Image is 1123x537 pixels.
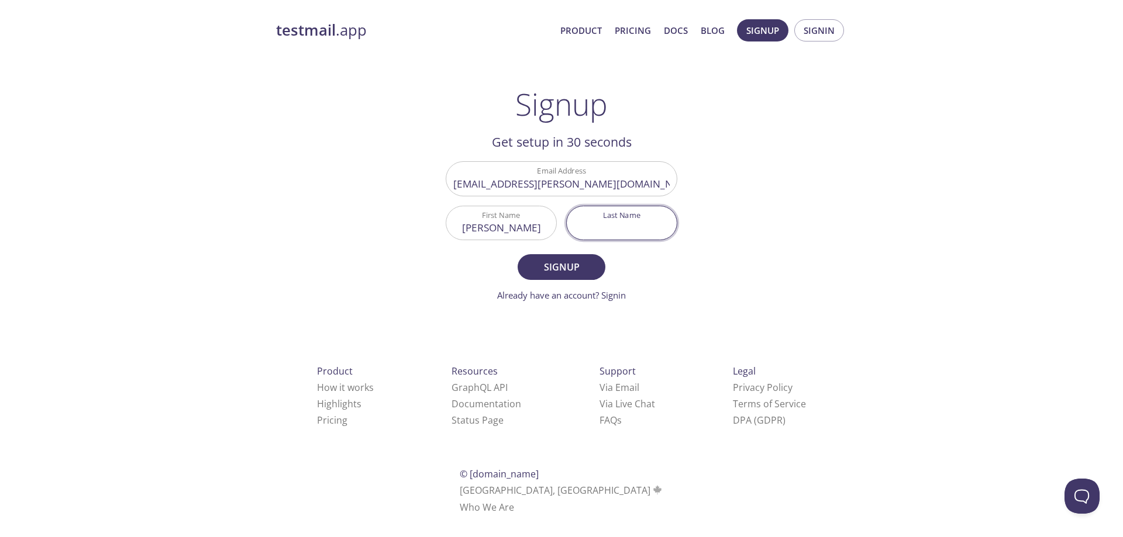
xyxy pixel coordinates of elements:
span: [GEOGRAPHIC_DATA], [GEOGRAPHIC_DATA] [460,484,664,497]
a: Terms of Service [733,397,806,410]
span: s [617,414,622,427]
span: Support [600,365,636,377]
span: Product [317,365,353,377]
a: Docs [664,23,688,38]
a: Pricing [317,414,347,427]
a: Via Email [600,381,639,394]
a: Highlights [317,397,361,410]
h2: Get setup in 30 seconds [446,132,677,152]
span: Signup [531,259,592,275]
a: Privacy Policy [733,381,793,394]
iframe: Help Scout Beacon - Open [1065,479,1100,514]
h1: Signup [515,86,608,122]
a: Who We Are [460,501,514,514]
a: Blog [701,23,725,38]
a: Product [560,23,602,38]
button: Signup [737,19,788,41]
a: DPA (GDPR) [733,414,786,427]
span: © [DOMAIN_NAME] [460,467,539,480]
strong: testmail [276,20,336,40]
span: Signup [746,23,779,38]
span: Resources [452,365,498,377]
a: Status Page [452,414,504,427]
a: Documentation [452,397,521,410]
span: Signin [804,23,835,38]
a: testmail.app [276,20,551,40]
a: How it works [317,381,374,394]
a: Via Live Chat [600,397,655,410]
a: Already have an account? Signin [497,289,626,301]
span: Legal [733,365,756,377]
button: Signin [794,19,844,41]
button: Signup [518,254,605,280]
a: GraphQL API [452,381,508,394]
a: FAQ [600,414,622,427]
a: Pricing [615,23,651,38]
